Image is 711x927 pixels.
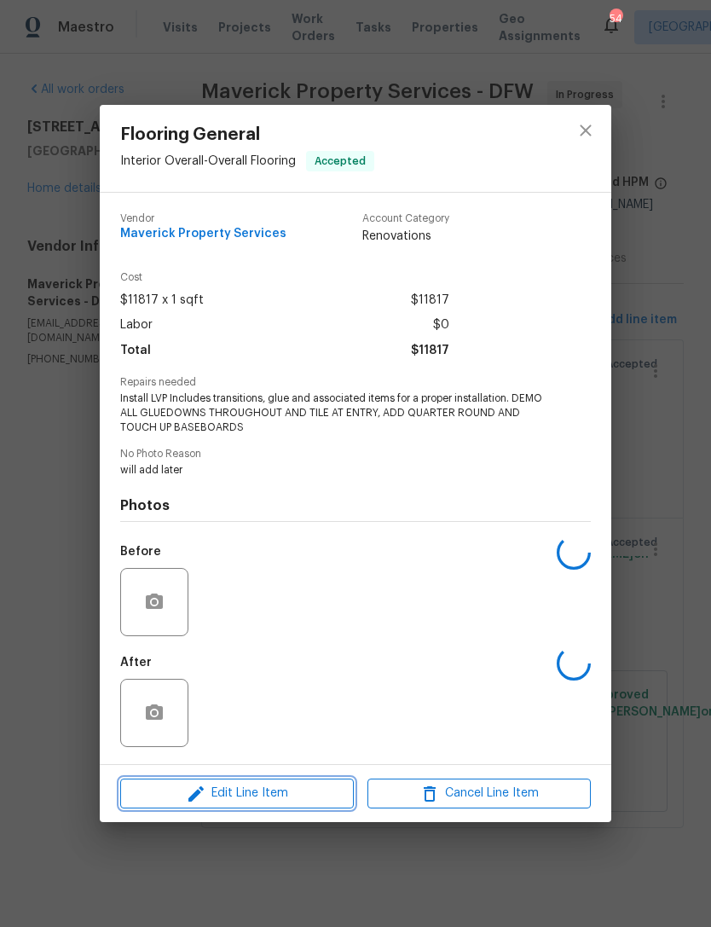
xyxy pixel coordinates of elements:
span: Flooring General [120,125,374,144]
span: Interior Overall - Overall Flooring [120,155,296,167]
span: Accepted [308,153,373,170]
h4: Photos [120,497,591,514]
span: No Photo Reason [120,449,591,460]
span: Edit Line Item [125,783,349,804]
span: Total [120,339,151,363]
span: will add later [120,463,544,478]
h5: After [120,657,152,669]
button: Edit Line Item [120,779,354,808]
span: $11817 x 1 sqft [120,288,204,313]
span: $11817 [411,288,449,313]
span: Cost [120,272,449,283]
button: Cancel Line Item [367,779,591,808]
span: Account Category [362,213,449,224]
span: Maverick Property Services [120,228,286,240]
h5: Before [120,546,161,558]
button: close [565,110,606,151]
span: Cancel Line Item [373,783,586,804]
span: Labor [120,313,153,338]
span: Renovations [362,228,449,245]
span: $0 [433,313,449,338]
span: Repairs needed [120,377,591,388]
span: $11817 [411,339,449,363]
span: Vendor [120,213,286,224]
div: 54 [610,10,621,27]
span: Install LVP Includes transitions, glue and associated items for a proper installation. DEMO ALL G... [120,391,544,434]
